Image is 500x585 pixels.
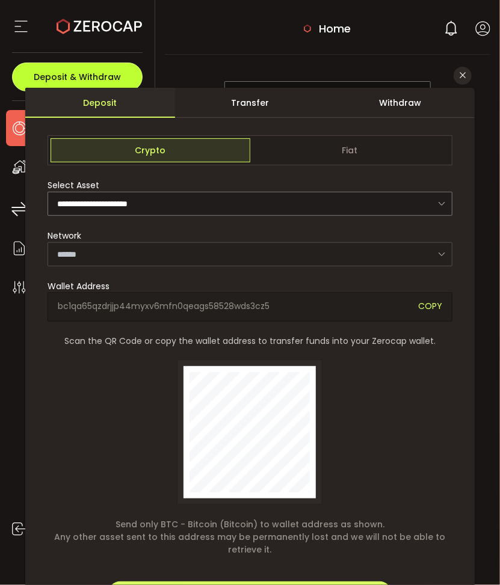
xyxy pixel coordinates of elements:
[48,531,452,556] span: Any other asset sent to this address may be permanently lost and we will not be able to retrieve it.
[48,230,88,242] label: Network
[48,280,117,292] label: Wallet Address
[25,88,175,118] div: Deposit
[51,138,250,162] span: Crypto
[440,527,500,585] iframe: Chat Widget
[64,335,436,348] span: Scan the QR Code or copy the wallet address to transfer funds into your Zerocap wallet.
[48,518,452,531] span: Send only BTC - Bitcoin (Bitcoin) to wallet address as shown.
[48,179,106,191] label: Select Asset
[418,300,442,314] span: COPY
[325,88,475,118] div: Withdraw
[250,138,450,162] span: Fiat
[58,300,409,314] span: bc1qa65qzdrjjp44myxv6mfn0qeags58528wds3cz5
[454,67,472,85] button: Close
[175,88,325,118] div: Transfer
